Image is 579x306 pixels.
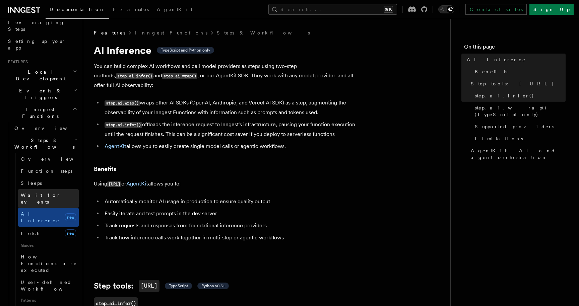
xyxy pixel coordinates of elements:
[105,122,142,128] code: step.ai.infer()
[135,29,207,36] a: Inngest Functions
[116,73,153,79] code: step.ai.infer()
[103,98,362,117] li: wraps other AI SDKs (OpenAI, Anthropic, and Vercel AI SDK) as a step, augmenting the observabilit...
[529,4,574,15] a: Sign Up
[468,78,566,90] a: Step tools: [URL]
[103,120,362,139] li: offloads the inference request to Inngest's infrastructure, pausing your function execution until...
[475,123,554,130] span: Supported providers
[162,73,197,79] code: step.ai.wrap()
[94,280,229,292] a: Step tools:[URL] TypeScript Python v0.5+
[21,211,60,223] span: AI Inference
[94,62,362,90] p: You can build complex AI workflows and call model providers as steps using two-step methods, and ...
[475,68,507,75] span: Benefits
[201,283,225,289] span: Python v0.5+
[103,209,362,218] li: Easily iterate and test prompts in the dev server
[5,103,79,122] button: Inngest Functions
[153,2,196,18] a: AgentKit
[8,39,66,51] span: Setting up your app
[103,197,362,206] li: Automatically monitor AI usage in production to ensure quality output
[105,143,126,149] a: AgentKit
[467,56,526,63] span: AI Inference
[65,213,76,221] span: new
[384,6,393,13] kbd: ⌘K
[21,280,81,292] span: User-defined Workflows
[65,229,76,237] span: new
[464,54,566,66] a: AI Inference
[5,16,79,35] a: Leveraging Steps
[50,7,105,12] span: Documentation
[217,29,310,36] a: Steps & Workflows
[21,156,90,162] span: Overview
[94,164,116,174] a: Benefits
[105,100,140,106] code: step.ai.wrap()
[21,193,61,205] span: Wait for events
[18,165,79,177] a: Function steps
[21,231,40,236] span: Fetch
[18,227,79,240] a: Fetchnew
[12,137,75,150] span: Steps & Workflows
[169,283,188,289] span: TypeScript
[109,2,153,18] a: Examples
[468,145,566,163] a: AgentKit: AI and agent orchestration
[475,135,523,142] span: Limitations
[46,2,109,19] a: Documentation
[18,208,79,227] a: AI Inferencenew
[18,240,79,251] span: Guides
[5,87,73,101] span: Events & Triggers
[8,20,65,32] span: Leveraging Steps
[472,66,566,78] a: Benefits
[18,189,79,208] a: Wait for events
[18,153,79,165] a: Overview
[472,102,566,121] a: step.ai.wrap() (TypeScript only)
[103,142,362,151] li: allows you to easily create single model calls or agentic workflows.
[18,251,79,276] a: How Functions are executed
[5,85,79,103] button: Events & Triggers
[18,276,79,295] a: User-defined Workflows
[475,104,566,118] span: step.ai.wrap() (TypeScript only)
[21,254,77,273] span: How Functions are executed
[107,181,121,187] code: [URL]
[12,134,79,153] button: Steps & Workflows
[464,43,566,54] h4: On this page
[157,7,192,12] span: AgentKit
[472,90,566,102] a: step.ai.infer()
[14,126,83,131] span: Overview
[5,66,79,85] button: Local Development
[5,59,28,65] span: Features
[94,29,125,36] span: Features
[5,69,73,82] span: Local Development
[5,35,79,54] a: Setting up your app
[475,92,534,99] span: step.ai.infer()
[126,180,148,187] a: AgentKit
[21,168,72,174] span: Function steps
[113,7,149,12] span: Examples
[12,122,79,134] a: Overview
[471,147,566,161] span: AgentKit: AI and agent orchestration
[438,5,454,13] button: Toggle dark mode
[103,233,362,242] li: Track how inference calls work together in multi-step or agentic workflows
[94,44,362,56] h1: AI Inference
[139,280,159,292] code: [URL]
[103,221,362,230] li: Track requests and responses from foundational inference providers
[18,177,79,189] a: Sleeps
[5,106,72,120] span: Inngest Functions
[21,180,42,186] span: Sleeps
[18,295,79,306] span: Patterns
[268,4,397,15] button: Search...⌘K
[161,48,210,53] span: TypeScript and Python only
[472,121,566,133] a: Supported providers
[471,80,554,87] span: Step tools: [URL]
[472,133,566,145] a: Limitations
[94,179,362,189] p: Using or allows you to:
[465,4,527,15] a: Contact sales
